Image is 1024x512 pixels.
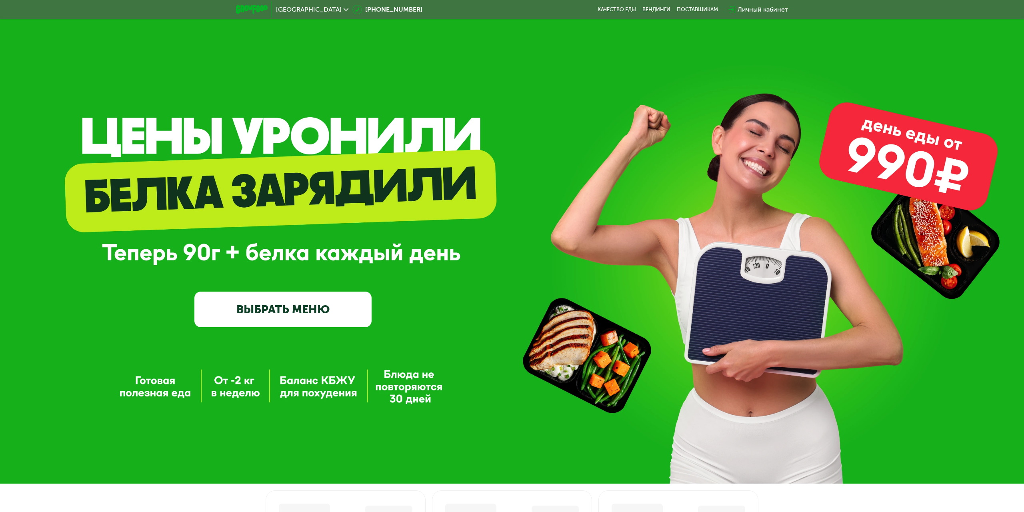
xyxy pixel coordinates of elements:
[276,6,342,13] span: [GEOGRAPHIC_DATA]
[352,5,422,14] a: [PHONE_NUMBER]
[598,6,636,13] a: Качество еды
[677,6,718,13] div: поставщикам
[642,6,670,13] a: Вендинги
[738,5,788,14] div: Личный кабинет
[194,292,372,327] a: ВЫБРАТЬ МЕНЮ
